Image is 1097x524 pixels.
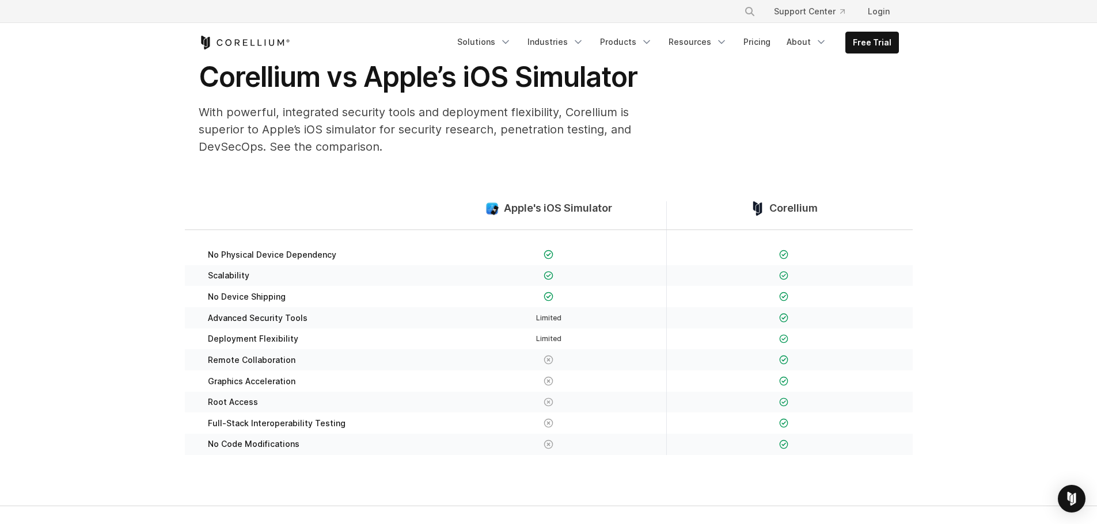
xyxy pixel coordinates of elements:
img: X [544,439,553,449]
img: Checkmark [779,250,789,259]
span: No Physical Device Dependency [208,250,336,260]
img: X [544,355,553,365]
span: Full-Stack Interoperability Testing [208,418,346,429]
a: Products [593,32,659,52]
img: Checkmark [544,292,553,301]
img: Checkmark [779,418,789,428]
img: compare_ios-simulator--large [485,201,499,216]
span: Remote Collaboration [208,355,295,365]
img: Checkmark [779,271,789,281]
a: Pricing [737,32,777,52]
button: Search [739,1,760,22]
span: Deployment Flexibility [208,334,298,344]
span: No Code Modifications [208,439,299,449]
a: Free Trial [846,32,898,53]
span: Graphics Acceleration [208,376,295,387]
img: Checkmark [779,355,789,365]
img: Checkmark [779,334,789,344]
div: Navigation Menu [450,32,899,53]
img: Checkmark [779,439,789,449]
a: About [780,32,834,52]
a: Login [859,1,899,22]
span: Scalability [208,270,249,281]
span: Apple's iOS Simulator [504,202,612,215]
span: Limited [536,313,561,322]
img: X [544,418,553,428]
span: Limited [536,334,561,343]
a: Solutions [450,32,518,52]
img: Checkmark [544,250,553,259]
div: Open Intercom Messenger [1058,485,1085,512]
img: X [544,397,553,407]
span: Root Access [208,397,258,407]
span: Corellium [769,202,818,215]
img: X [544,376,553,386]
p: With powerful, integrated security tools and deployment flexibility, Corellium is superior to App... [199,104,659,155]
span: No Device Shipping [208,292,286,302]
img: Checkmark [779,397,789,407]
a: Industries [521,32,591,52]
img: Checkmark [779,376,789,386]
a: Support Center [765,1,854,22]
img: Checkmark [544,271,553,281]
div: Navigation Menu [730,1,899,22]
a: Resources [662,32,734,52]
a: Corellium Home [199,36,290,49]
span: Advanced Security Tools [208,313,308,323]
img: Checkmark [779,313,789,323]
h1: Corellium vs Apple’s iOS Simulator [199,60,659,94]
img: Checkmark [779,292,789,301]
